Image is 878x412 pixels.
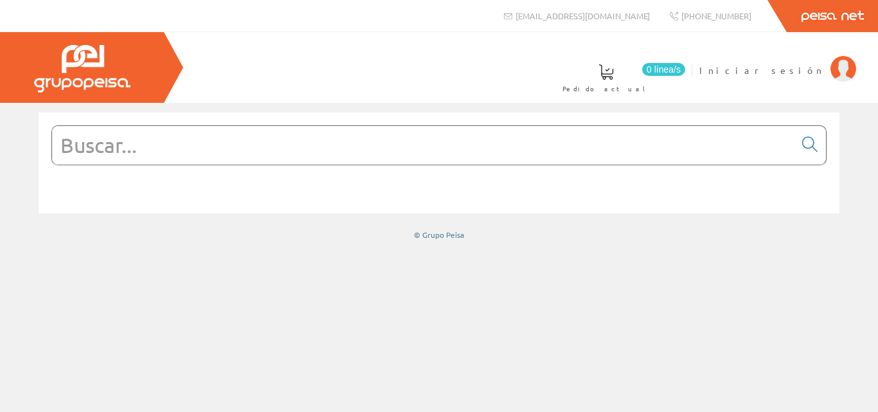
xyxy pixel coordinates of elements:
div: © Grupo Peisa [39,229,839,240]
img: Grupo Peisa [34,45,130,93]
input: Buscar... [52,126,794,165]
span: [PHONE_NUMBER] [681,10,751,21]
span: Iniciar sesión [699,64,824,76]
span: 0 línea/s [642,63,685,76]
span: [EMAIL_ADDRESS][DOMAIN_NAME] [515,10,650,21]
a: Iniciar sesión [699,53,856,66]
span: Pedido actual [562,82,650,95]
